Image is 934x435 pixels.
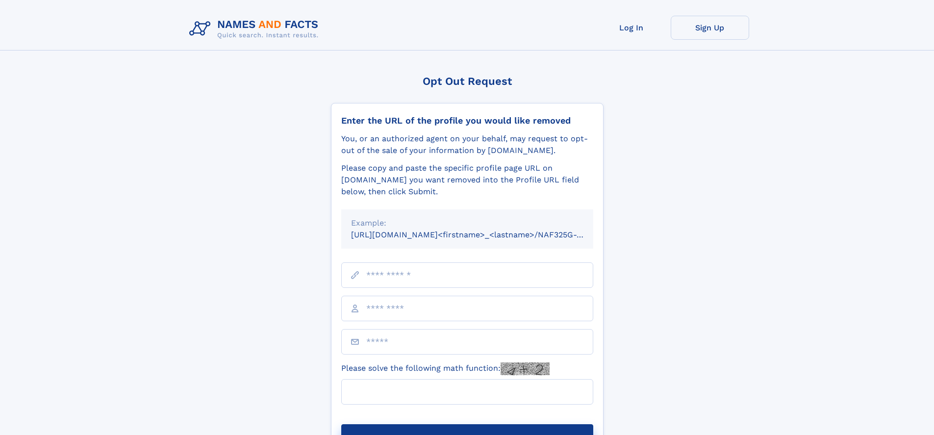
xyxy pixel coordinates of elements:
[341,362,550,375] label: Please solve the following math function:
[351,217,583,229] div: Example:
[341,115,593,126] div: Enter the URL of the profile you would like removed
[341,162,593,198] div: Please copy and paste the specific profile page URL on [DOMAIN_NAME] you want removed into the Pr...
[185,16,327,42] img: Logo Names and Facts
[351,230,612,239] small: [URL][DOMAIN_NAME]<firstname>_<lastname>/NAF325G-xxxxxxxx
[671,16,749,40] a: Sign Up
[592,16,671,40] a: Log In
[331,75,604,87] div: Opt Out Request
[341,133,593,156] div: You, or an authorized agent on your behalf, may request to opt-out of the sale of your informatio...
